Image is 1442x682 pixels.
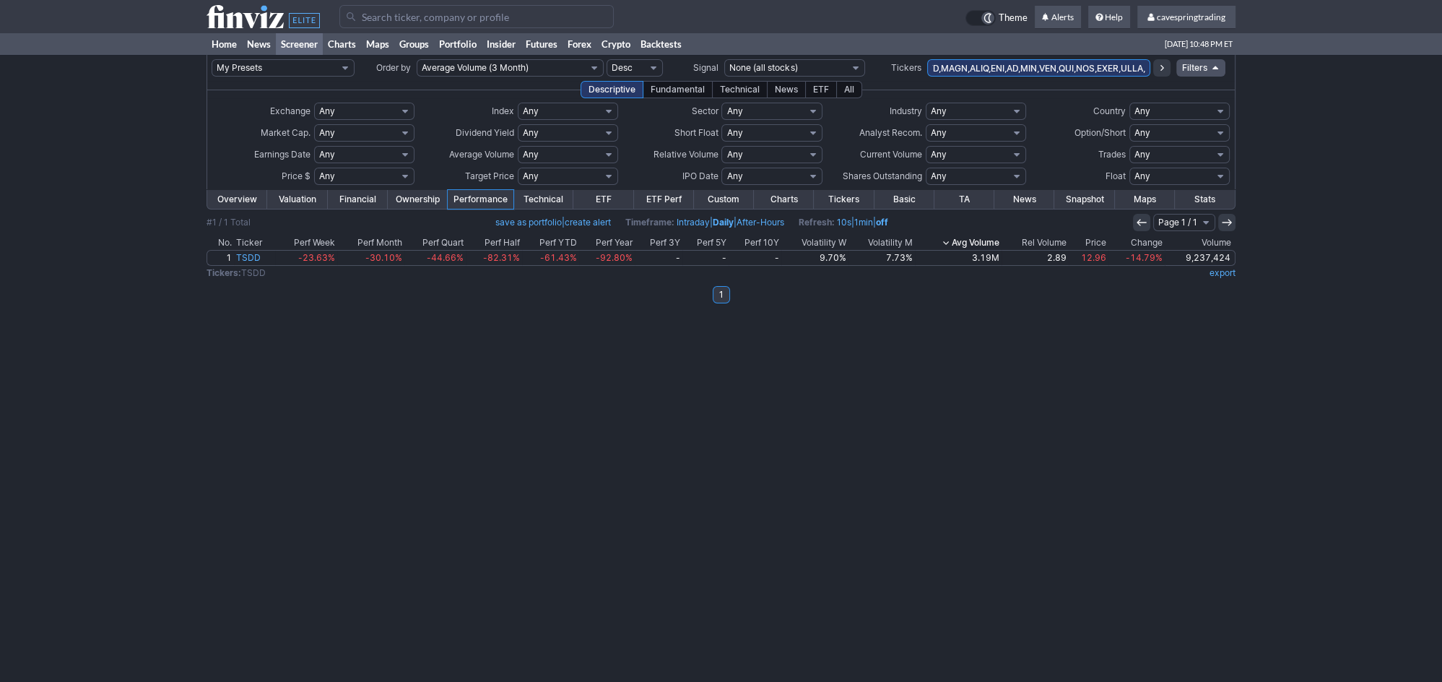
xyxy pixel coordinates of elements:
th: Perf 10Y [729,236,781,250]
span: -61.43% [540,252,577,263]
a: 12.96 [1069,251,1109,265]
a: Charts [323,33,361,55]
a: Portfolio [434,33,482,55]
a: 1 [713,286,730,303]
a: After-Hours [737,217,784,228]
span: | | [799,215,888,230]
a: 3.19M [915,251,1002,265]
span: Signal [693,62,718,73]
span: Industry [890,105,922,116]
a: 10s [837,217,851,228]
span: cavespringtrading [1157,12,1225,22]
span: IPO Date [682,170,718,181]
span: Dividend Yield [456,127,514,138]
div: All [836,81,862,98]
a: TA [934,190,994,209]
a: Groups [394,33,434,55]
a: Insider [482,33,521,55]
a: Charts [754,190,814,209]
a: create alert [565,217,611,228]
a: Stats [1175,190,1235,209]
td: TSDD [207,266,921,280]
span: -14.79% [1126,252,1163,263]
span: Sector [691,105,718,116]
a: Valuation [267,190,327,209]
a: Backtests [635,33,687,55]
a: ETF [573,190,633,209]
span: -23.63% [298,252,335,263]
a: - [635,251,682,265]
span: -44.66% [427,252,464,263]
span: Option/Short [1074,127,1126,138]
a: Theme [965,10,1028,26]
b: Timeframe: [625,217,674,228]
span: | | [625,215,784,230]
th: Volatility W [781,236,848,250]
a: -92.80% [579,251,635,265]
a: Intraday [677,217,710,228]
input: Search [339,5,614,28]
th: Perf Quart [404,236,466,250]
a: Maps [1115,190,1175,209]
a: Overview [207,190,267,209]
a: Home [207,33,242,55]
th: Perf 5Y [682,236,729,250]
b: 1 [719,286,724,303]
a: export [1209,267,1235,278]
a: off [876,217,888,228]
th: Volume [1165,236,1235,250]
a: Daily [713,217,734,228]
a: - [682,251,729,265]
div: Descriptive [581,81,643,98]
div: #1 / 1 Total [207,215,251,230]
th: Volatility M [848,236,916,250]
span: Short Float [674,127,718,138]
a: -23.63% [275,251,337,265]
th: Avg Volume [915,236,1002,250]
a: cavespringtrading [1137,6,1235,29]
a: -14.79% [1108,251,1165,265]
th: Ticker [234,236,275,250]
span: -92.80% [596,252,633,263]
th: Perf Half [466,236,522,250]
a: ETF Perf [634,190,694,209]
span: Theme [999,10,1028,26]
a: -30.10% [337,251,404,265]
span: Tickers [891,62,921,73]
th: Perf Week [275,236,337,250]
a: 2.89 [1002,251,1069,265]
a: Help [1088,6,1130,29]
a: Performance [448,190,513,209]
span: Country [1093,105,1126,116]
a: News [994,190,1054,209]
th: Perf 3Y [635,236,682,250]
span: [DATE] 10:48 PM ET [1165,33,1233,55]
a: Screener [276,33,323,55]
span: Price $ [282,170,310,181]
span: Relative Volume [653,149,718,160]
a: - [729,251,781,265]
a: Filters [1176,59,1225,77]
a: 1min [854,217,873,228]
a: -44.66% [404,251,466,265]
a: 7.73% [848,251,916,265]
a: Futures [521,33,563,55]
span: Trades [1098,149,1126,160]
span: Target Price [465,170,514,181]
th: No. [207,236,234,250]
a: Technical [513,190,573,209]
span: -30.10% [365,252,402,263]
th: Perf Month [337,236,404,250]
th: Rel Volume [1002,236,1069,250]
b: Tickers: [207,267,241,278]
span: Exchange [270,105,310,116]
a: Custom [694,190,754,209]
th: Price [1069,236,1109,250]
a: Tickers [814,190,874,209]
b: Refresh: [799,217,835,228]
span: | [495,215,611,230]
a: 1 [207,251,234,265]
a: save as portfolio [495,217,562,228]
a: 9.70% [781,251,848,265]
th: Perf YTD [522,236,579,250]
